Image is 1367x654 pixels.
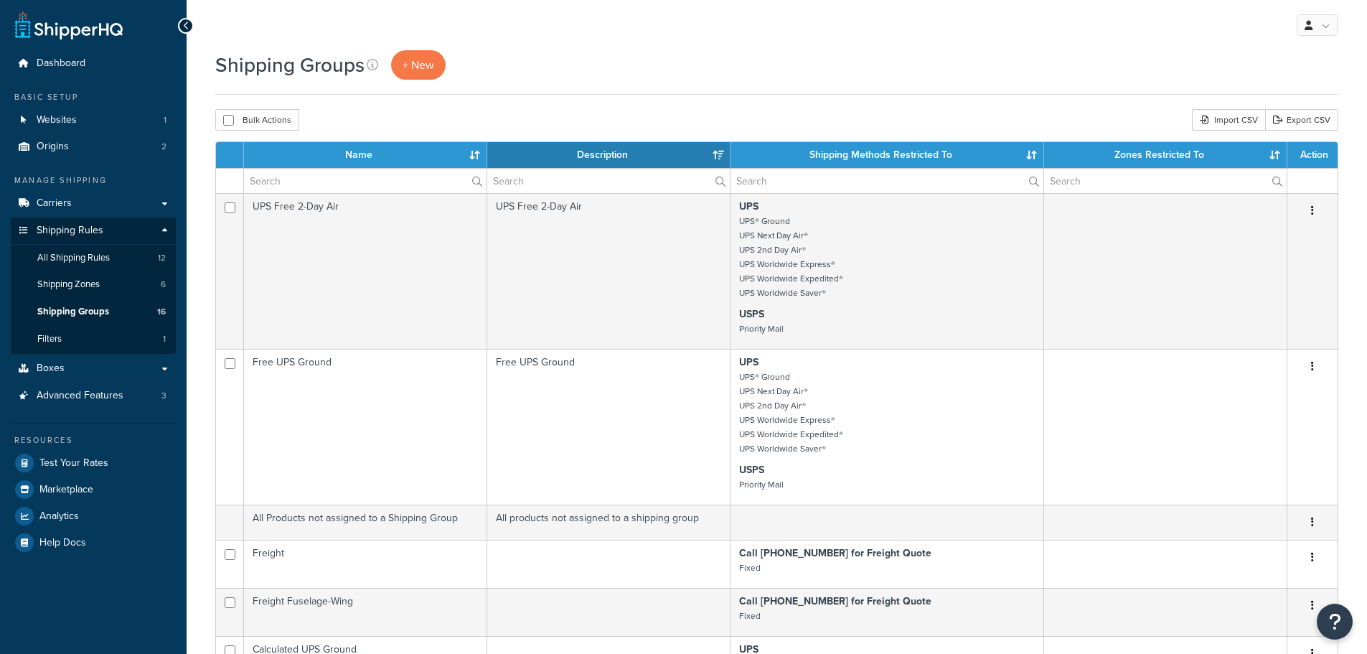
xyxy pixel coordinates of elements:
a: Shipping Zones 6 [11,271,176,298]
li: Shipping Rules [11,218,176,354]
li: Websites [11,107,176,134]
span: Shipping Zones [37,279,100,291]
strong: USPS [739,307,764,322]
span: Shipping Groups [37,306,109,318]
td: Freight [244,540,487,588]
a: Marketplace [11,477,176,503]
span: Test Your Rates [39,457,108,470]
a: All Shipping Rules 12 [11,245,176,271]
li: Shipping Zones [11,271,176,298]
span: 2 [161,141,166,153]
a: Analytics [11,503,176,529]
li: Origins [11,134,176,160]
strong: USPS [739,462,764,477]
a: Origins 2 [11,134,176,160]
li: Filters [11,326,176,352]
strong: Call [PHONE_NUMBER] for Freight Quote [739,546,931,561]
span: Help Docs [39,537,86,549]
th: Description: activate to sort column ascending [487,142,731,168]
input: Search [487,169,730,193]
a: Filters 1 [11,326,176,352]
th: Action [1287,142,1338,168]
span: 1 [163,333,166,345]
small: UPS® Ground UPS Next Day Air® UPS 2nd Day Air® UPS Worldwide Express® UPS Worldwide Expedited® UP... [739,370,843,455]
a: Websites 1 [11,107,176,134]
span: Shipping Rules [37,225,103,237]
span: Carriers [37,197,72,210]
a: Export CSV [1265,109,1338,131]
span: 12 [158,252,166,264]
a: ShipperHQ Home [15,11,123,39]
th: Zones Restricted To: activate to sort column ascending [1044,142,1287,168]
small: Fixed [739,561,761,574]
td: All Products not assigned to a Shipping Group [244,505,487,540]
small: UPS® Ground UPS Next Day Air® UPS 2nd Day Air® UPS Worldwide Express® UPS Worldwide Expedited® UP... [739,215,843,299]
span: 6 [161,279,166,291]
a: Dashboard [11,50,176,77]
span: Filters [37,333,62,345]
li: All Shipping Rules [11,245,176,271]
div: Import CSV [1192,109,1265,131]
span: All Shipping Rules [37,252,110,264]
span: Origins [37,141,69,153]
span: Advanced Features [37,390,123,402]
span: Analytics [39,510,79,523]
div: Manage Shipping [11,174,176,187]
small: Fixed [739,609,761,622]
div: Resources [11,434,176,447]
th: Name: activate to sort column ascending [244,142,487,168]
a: Help Docs [11,530,176,556]
a: Test Your Rates [11,450,176,476]
td: All products not assigned to a shipping group [487,505,731,540]
td: Free UPS Ground [244,349,487,505]
strong: UPS [739,199,758,214]
input: Search [731,169,1043,193]
a: + New [391,50,446,80]
small: Priority Mail [739,478,784,491]
a: Shipping Rules [11,218,176,244]
button: Open Resource Center [1317,604,1353,640]
td: UPS Free 2-Day Air [487,193,731,349]
td: Freight Fuselage-Wing [244,588,487,636]
a: Carriers [11,190,176,217]
a: Advanced Features 3 [11,383,176,409]
span: Boxes [37,363,65,375]
li: Advanced Features [11,383,176,409]
th: Shipping Methods Restricted To: activate to sort column ascending [731,142,1044,168]
div: Basic Setup [11,91,176,103]
td: UPS Free 2-Day Air [244,193,487,349]
h1: Shipping Groups [215,51,365,79]
span: 1 [164,114,166,126]
td: Free UPS Ground [487,349,731,505]
span: 16 [157,306,166,318]
li: Shipping Groups [11,299,176,325]
span: Marketplace [39,484,93,496]
strong: UPS [739,355,758,370]
span: + New [403,57,434,73]
small: Priority Mail [739,322,784,335]
span: Dashboard [37,57,85,70]
a: Shipping Groups 16 [11,299,176,325]
button: Bulk Actions [215,109,299,131]
strong: Call [PHONE_NUMBER] for Freight Quote [739,594,931,609]
a: Boxes [11,355,176,382]
span: Websites [37,114,77,126]
input: Search [1044,169,1287,193]
input: Search [244,169,487,193]
span: 3 [161,390,166,402]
